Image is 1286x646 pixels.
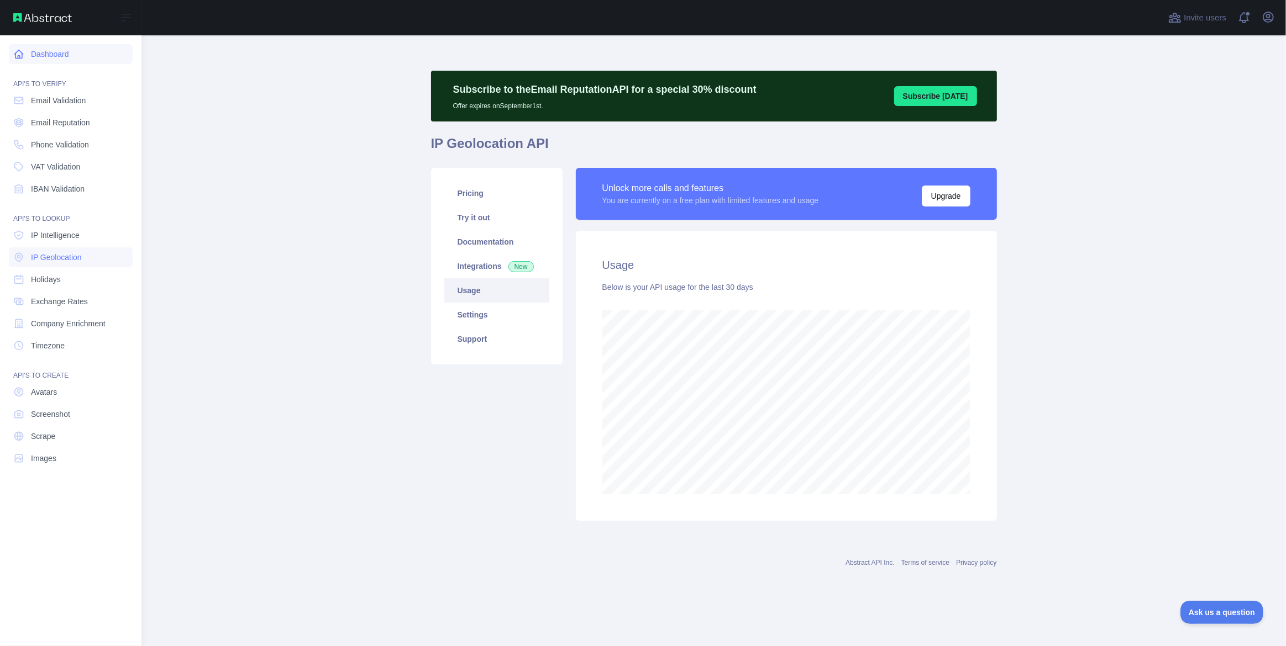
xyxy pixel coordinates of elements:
[9,336,133,356] a: Timezone
[9,358,133,380] div: API'S TO CREATE
[31,161,80,172] span: VAT Validation
[1184,12,1226,24] span: Invite users
[894,86,977,106] button: Subscribe [DATE]
[9,314,133,333] a: Company Enrichment
[846,559,895,566] a: Abstract API Inc.
[9,292,133,311] a: Exchange Rates
[444,205,549,230] a: Try it out
[31,95,86,106] span: Email Validation
[453,82,757,97] p: Subscribe to the Email Reputation API for a special 30 % discount
[9,448,133,468] a: Images
[602,195,819,206] div: You are currently on a free plan with limited features and usage
[453,97,757,110] p: Offer expires on September 1st.
[431,135,997,161] h1: IP Geolocation API
[9,247,133,267] a: IP Geolocation
[31,453,56,464] span: Images
[1166,9,1229,27] button: Invite users
[13,13,72,22] img: Abstract API
[602,282,970,293] div: Below is your API usage for the last 30 days
[9,426,133,446] a: Scrape
[508,261,534,272] span: New
[444,181,549,205] a: Pricing
[9,44,133,64] a: Dashboard
[956,559,996,566] a: Privacy policy
[9,91,133,110] a: Email Validation
[602,257,970,273] h2: Usage
[31,230,80,241] span: IP Intelligence
[9,179,133,199] a: IBAN Validation
[444,327,549,351] a: Support
[31,409,70,420] span: Screenshot
[31,139,89,150] span: Phone Validation
[31,183,85,194] span: IBAN Validation
[31,431,55,442] span: Scrape
[444,278,549,303] a: Usage
[31,274,61,285] span: Holidays
[1180,601,1264,624] iframe: Toggle Customer Support
[444,303,549,327] a: Settings
[9,157,133,177] a: VAT Validation
[9,113,133,133] a: Email Reputation
[9,66,133,88] div: API'S TO VERIFY
[31,386,57,398] span: Avatars
[31,296,88,307] span: Exchange Rates
[31,340,65,351] span: Timezone
[31,318,106,329] span: Company Enrichment
[9,404,133,424] a: Screenshot
[9,135,133,155] a: Phone Validation
[444,254,549,278] a: Integrations New
[9,269,133,289] a: Holidays
[9,225,133,245] a: IP Intelligence
[9,201,133,223] div: API'S TO LOOKUP
[901,559,949,566] a: Terms of service
[444,230,549,254] a: Documentation
[31,252,82,263] span: IP Geolocation
[602,182,819,195] div: Unlock more calls and features
[9,382,133,402] a: Avatars
[31,117,90,128] span: Email Reputation
[922,186,970,206] button: Upgrade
